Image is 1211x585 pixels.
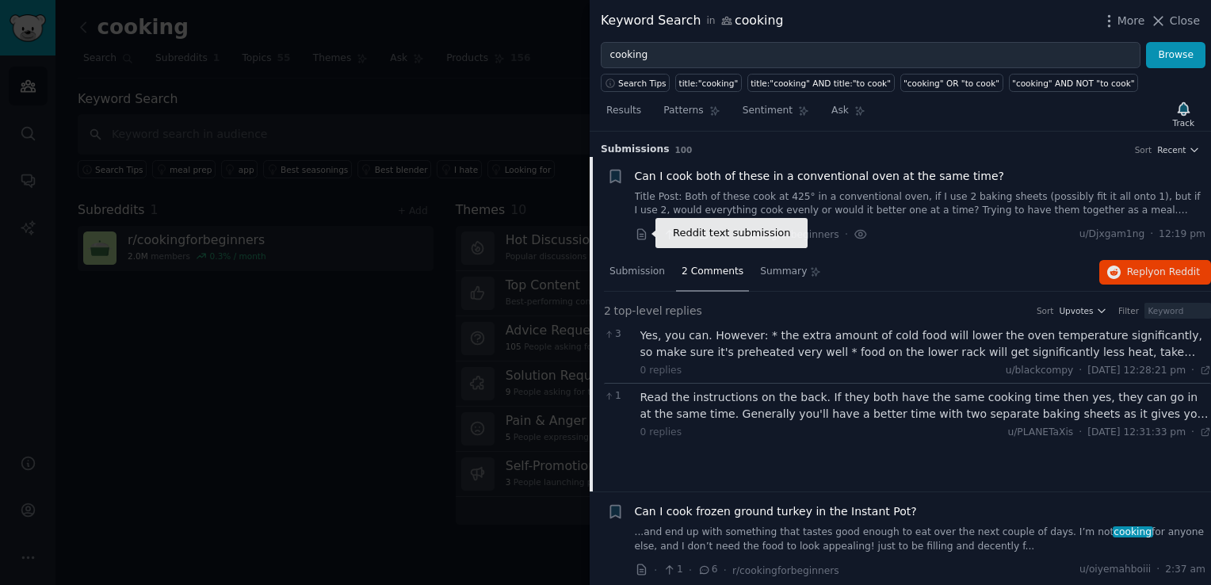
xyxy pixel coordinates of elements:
span: Summary [760,265,807,279]
span: · [845,226,848,243]
span: · [654,562,657,579]
span: on Reddit [1154,266,1200,277]
span: 1 [663,563,682,577]
span: u/blackcompy [1006,365,1074,376]
span: r/cookingforbeginners [732,229,839,240]
span: Sentiment [743,104,793,118]
span: 12:19 pm [1159,227,1205,242]
span: Reply [1127,266,1200,280]
span: in [706,14,715,29]
span: 1 [604,389,632,403]
span: Patterns [663,104,703,118]
span: · [1079,364,1082,378]
span: 6 [697,563,717,577]
div: Sort [1135,144,1152,155]
input: Try a keyword related to your business [601,42,1140,69]
span: [DATE] 12:31:33 pm [1087,426,1186,440]
a: Sentiment [737,98,815,131]
span: 3 [604,327,632,342]
span: · [724,562,727,579]
div: "cooking" OR "to cook" [903,78,999,89]
a: Can I cook both of these in a conventional oven at the same time? [635,168,1004,185]
span: 2 [697,227,717,242]
span: Ask [831,104,849,118]
div: Sort [1037,305,1054,316]
a: Can I cook frozen ground turkey in the Instant Pot? [635,503,917,520]
button: Browse [1146,42,1205,69]
span: r/cookingforbeginners [732,565,839,576]
a: Results [601,98,647,131]
span: 2:37 am [1165,563,1205,577]
a: Patterns [658,98,725,131]
span: replies [665,303,702,319]
div: title:"cooking" AND title:"to cook" [751,78,891,89]
span: · [1156,563,1159,577]
button: Track [1167,97,1200,131]
a: title:"cooking" [675,74,742,92]
div: title:"cooking" [679,78,739,89]
span: Submission [609,265,665,279]
span: Search Tips [618,78,667,89]
span: · [689,562,692,579]
span: [DATE] 12:28:21 pm [1087,364,1186,378]
span: 2 [604,303,611,319]
span: 2 Comments [682,265,743,279]
span: · [1191,426,1194,440]
a: title:"cooking" AND title:"to cook" [747,74,895,92]
a: "cooking" OR "to cook" [900,74,1003,92]
button: Search Tips [601,74,670,92]
span: Results [606,104,641,118]
button: More [1101,13,1145,29]
button: Upvotes [1059,305,1107,316]
span: u/PLANETaXis [1007,426,1073,438]
span: · [724,226,727,243]
span: More [1117,13,1145,29]
span: cooking [1113,526,1153,537]
button: Replyon Reddit [1099,260,1211,285]
input: Keyword [1144,303,1211,319]
span: Upvotes [1059,305,1093,316]
div: Filter [1118,305,1139,316]
span: 100 [675,145,693,155]
span: · [654,226,657,243]
span: Close [1170,13,1200,29]
span: top-level [613,303,662,319]
span: u/Djxgam1ng [1079,227,1145,242]
a: ...and end up with something that tastes good enough to eat over the next couple of days. I’m not... [635,526,1206,553]
div: Keyword Search cooking [601,11,783,31]
span: Recent [1157,144,1186,155]
button: Close [1150,13,1200,29]
div: Track [1173,117,1194,128]
span: · [1079,426,1082,440]
span: 0 [663,227,682,242]
button: Recent [1157,144,1200,155]
a: Ask [826,98,871,131]
a: "cooking" AND NOT "to cook" [1009,74,1139,92]
span: · [689,226,692,243]
span: u/oiyemahboiii [1079,563,1151,577]
span: · [1150,227,1153,242]
span: · [1191,364,1194,378]
div: "cooking" AND NOT "to cook" [1012,78,1135,89]
span: Submission s [601,143,670,157]
a: Title Post: Both of these cook at 425° in a conventional oven, if I use 2 baking sheets (possibly... [635,190,1206,218]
